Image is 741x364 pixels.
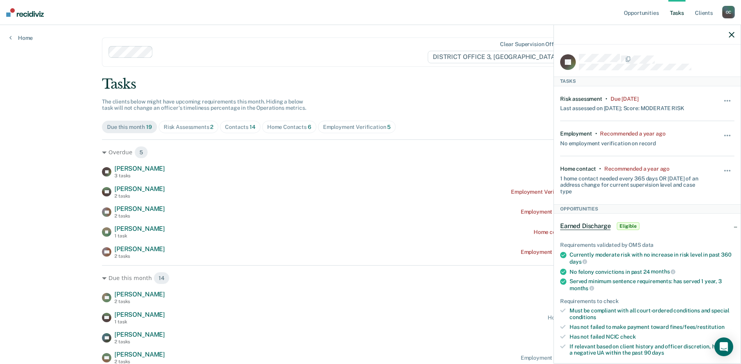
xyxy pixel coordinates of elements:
[102,146,639,159] div: Overdue
[620,334,636,340] span: check
[560,166,596,172] div: Home contact
[560,137,656,147] div: No employment verification on record
[521,249,639,255] div: Employment Verification recommended [DATE]
[114,225,165,232] span: [PERSON_NAME]
[114,311,165,318] span: [PERSON_NAME]
[146,124,152,130] span: 19
[387,124,391,130] span: 5
[210,124,213,130] span: 2
[102,272,639,284] div: Due this month
[560,298,734,305] div: Requirements to check
[428,51,568,63] span: DISTRICT OFFICE 3, [GEOGRAPHIC_DATA]
[114,165,165,172] span: [PERSON_NAME]
[114,213,165,219] div: 2 tasks
[548,314,639,321] div: Home contact recommended [DATE]
[114,185,165,193] span: [PERSON_NAME]
[308,124,311,130] span: 6
[534,229,639,236] div: Home contact recommended a month ago
[521,355,639,361] div: Employment Verification recommended [DATE]
[114,205,165,212] span: [PERSON_NAME]
[114,339,165,344] div: 2 tasks
[554,204,741,214] div: Opportunities
[604,166,670,172] div: Recommended a year ago
[114,173,165,178] div: 3 tasks
[554,77,741,86] div: Tasks
[102,98,306,111] span: The clients below might have upcoming requirements this month. Hiding a below task will not chang...
[267,124,311,130] div: Home Contacts
[6,8,44,17] img: Recidiviz
[154,272,170,284] span: 14
[134,146,148,159] span: 5
[511,189,639,195] div: Employment Verification recommended a year ago
[570,334,734,340] div: Has not failed NCIC
[611,96,639,102] div: Due 3 years ago
[560,222,611,230] span: Earned Discharge
[500,41,566,48] div: Clear supervision officers
[652,350,664,356] span: days
[617,222,639,230] span: Eligible
[560,96,602,102] div: Risk assessment
[600,130,665,137] div: Recommended a year ago
[560,242,734,248] div: Requirements validated by OMS data
[570,285,594,291] span: months
[114,253,165,259] div: 2 tasks
[114,351,165,358] span: [PERSON_NAME]
[570,278,734,291] div: Served minimum sentence requirements: has served 1 year, 3
[554,214,741,239] div: Earned DischargeEligible
[570,268,734,275] div: No felony convictions in past 24
[605,96,607,102] div: •
[570,343,734,357] div: If relevant based on client history and officer discretion, has had a negative UA within the past 90
[670,324,725,330] span: fines/fees/restitution
[560,172,705,195] div: 1 home contact needed every 365 days OR [DATE] of an address change for current supervision level...
[114,193,165,199] div: 2 tasks
[225,124,255,130] div: Contacts
[570,307,734,321] div: Must be compliant with all court-ordered conditions and special
[595,130,597,137] div: •
[599,166,601,172] div: •
[114,233,165,239] div: 1 task
[9,34,33,41] a: Home
[570,259,587,265] span: days
[714,337,733,356] div: Open Intercom Messenger
[570,252,734,265] div: Currently moderate risk with no increase in risk level in past 360
[102,76,639,92] div: Tasks
[570,314,596,320] span: conditions
[722,6,735,18] div: O C
[114,319,165,325] div: 1 task
[560,130,592,137] div: Employment
[164,124,214,130] div: Risk Assessments
[114,291,165,298] span: [PERSON_NAME]
[107,124,152,130] div: Due this month
[250,124,255,130] span: 14
[560,102,684,112] div: Last assessed on [DATE]; Score: MODERATE RISK
[570,324,734,330] div: Has not failed to make payment toward
[114,299,165,304] div: 2 tasks
[323,124,391,130] div: Employment Verification
[521,209,639,215] div: Employment Verification recommended [DATE]
[114,245,165,253] span: [PERSON_NAME]
[114,331,165,338] span: [PERSON_NAME]
[651,268,675,275] span: months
